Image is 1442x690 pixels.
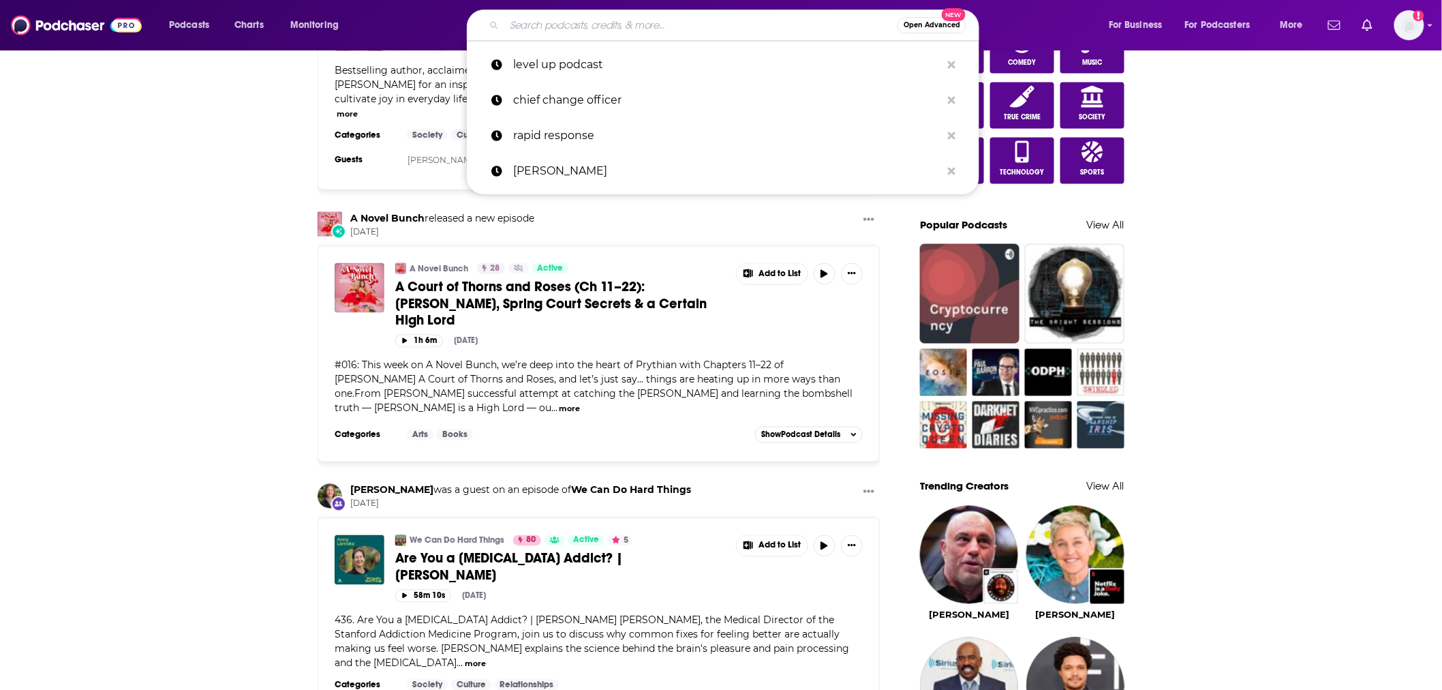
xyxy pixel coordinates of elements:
button: more [559,404,581,415]
button: open menu [1176,14,1270,36]
a: Music [1060,27,1124,74]
span: ... [551,402,557,415]
span: Monitoring [290,16,339,35]
button: more [465,659,486,670]
img: The Strange Case of Starship Iris [1077,402,1124,449]
span: For Podcasters [1185,16,1251,35]
span: Add to List [758,269,801,279]
button: open menu [159,14,227,36]
img: The Missing Cryptoqueen [920,402,967,449]
p: level up podcast [513,47,941,82]
span: Podcasts [169,16,209,35]
a: True Crime [990,82,1054,129]
a: View All [1087,218,1124,231]
a: Show notifications dropdown [1323,14,1346,37]
span: True Crime [1004,113,1041,121]
a: chief change officer [467,82,979,118]
span: Bestselling author, acclaimed public speaker, and Harvard Business School [PERSON_NAME] joins [PE... [335,64,853,105]
button: open menu [1270,14,1320,36]
span: Show Podcast Details [761,430,840,440]
p: rapid response [513,118,941,153]
button: 1h 6m [395,335,443,348]
img: Are You a Dopamine Addict? | Dr. Anna Lembke [335,535,384,585]
a: Joe Rogan [929,610,1009,620]
button: 58m 10s [395,590,451,603]
img: The Bright Sessions [1025,244,1124,344]
a: View All [1087,480,1124,493]
img: Dr. Anna Lembke [318,484,342,509]
img: We Can Do Hard Things [395,535,406,546]
img: A Court of Thorns and Roses (Ch 11–22): Suriels, Spring Court Secrets & a Certain High Lord [335,263,384,313]
h3: Guests [335,154,396,165]
a: We Can Do Hard Things [410,535,504,546]
a: Books [437,430,473,440]
button: Show profile menu [1394,10,1424,40]
a: Cryptocurrency [920,244,1019,344]
img: The ODPH Podcast (Ocho Duro Parlay Hour) [1025,349,1072,396]
a: The Joe Rogan Experience [984,570,1018,604]
a: Ellen DeGeneres [1035,610,1116,620]
a: The NVCpractice.com Podcast [1025,402,1072,449]
button: more [337,108,358,120]
button: Open AdvancedNew [898,17,966,33]
span: Music [1083,59,1103,67]
button: Show More Button [737,536,808,556]
img: Swindled [1077,349,1124,396]
img: Netflix Is A Daily Joke [1090,570,1124,604]
a: Dr. Anna Lembke [350,484,433,496]
img: A Novel Bunch [318,212,342,237]
span: [DATE] [350,226,534,238]
span: A Court of Thorns and Roses (Ch 11–22): [PERSON_NAME], Spring Court Secrets & a Certain High Lord [395,278,707,329]
a: Active [532,263,569,274]
div: New Episode [331,224,346,239]
a: Sports [1060,138,1124,184]
button: ShowPodcast Details [755,427,863,443]
a: Society [1060,82,1124,129]
button: open menu [1099,14,1180,36]
span: [DATE] [350,498,691,510]
button: Show More Button [858,484,880,501]
a: 80 [513,535,541,546]
a: [PERSON_NAME] [408,155,480,165]
span: Charts [234,16,264,35]
a: Show notifications dropdown [1357,14,1378,37]
img: Joe Rogan [920,506,1018,604]
button: Show More Button [737,264,808,284]
span: Are You a [MEDICAL_DATA] Addict? | [PERSON_NAME] [395,550,623,584]
span: ... [457,657,463,670]
div: [DATE] [454,336,478,346]
a: A Novel Bunch [410,263,468,274]
input: Search podcasts, credits, & more... [504,14,898,36]
h3: was a guest on an episode of [350,484,691,497]
a: Active [568,535,604,546]
a: Society [407,130,448,140]
div: New Appearance [331,496,346,511]
a: [PERSON_NAME] [467,153,979,189]
div: [DATE] [462,591,486,601]
a: rapid response [467,118,979,153]
a: A Novel Bunch [350,212,425,224]
a: Trending Creators [920,480,1009,493]
span: 28 [490,262,500,275]
img: EOS 10 [920,349,967,396]
img: Podchaser - Follow, Share and Rate Podcasts [11,12,142,38]
a: level up podcast [467,47,979,82]
a: A Novel Bunch [395,263,406,274]
svg: Add a profile image [1413,10,1424,21]
a: A Court of Thorns and Roses (Ch 11–22): [PERSON_NAME], Spring Court Secrets & a Certain High Lord [395,278,726,329]
span: #016: This week on A Novel Bunch, we’re deep into the heart of Prythian with Chapters 11–22 of [P... [335,359,853,415]
a: The Paul Barron Crypto Show [972,349,1019,396]
a: We Can Do Hard Things [571,484,691,496]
